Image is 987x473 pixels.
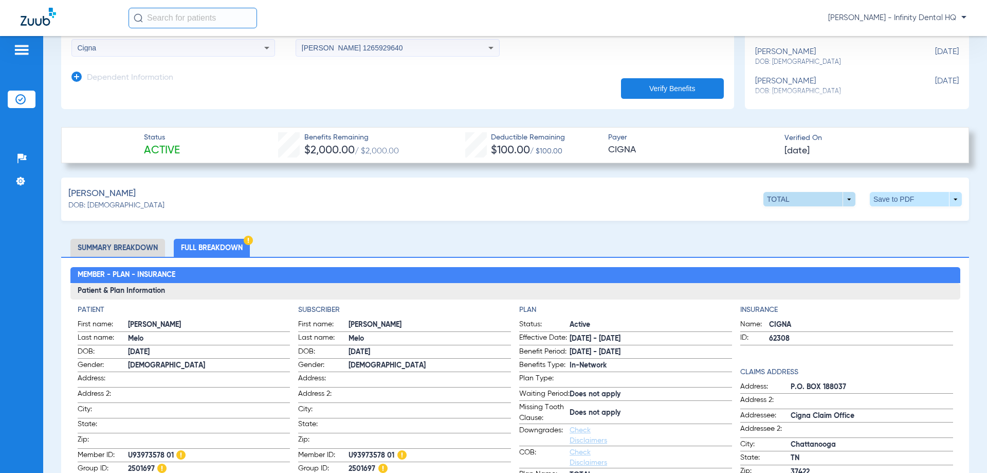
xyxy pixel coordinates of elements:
span: City: [298,404,349,418]
span: DOB: [DEMOGRAPHIC_DATA] [755,58,907,67]
span: Benefit Period: [519,346,570,359]
span: [DATE] - [DATE] [570,347,732,358]
span: [DEMOGRAPHIC_DATA] [128,360,290,371]
span: [DATE] [907,77,959,96]
img: Hazard [244,236,253,245]
span: Cigna [78,44,97,52]
span: [DATE] [128,347,290,358]
span: Address: [78,373,128,387]
span: COB: [519,447,570,468]
span: Status: [519,319,570,331]
span: Melo [128,334,290,344]
li: Full Breakdown [174,239,250,257]
span: Does not apply [570,408,732,418]
span: Address: [740,381,791,394]
span: Addressee: [740,410,791,423]
span: / $2,000.00 [355,147,399,155]
img: Hazard [397,450,407,460]
span: ID: [740,332,769,345]
span: Benefits Type: [519,360,570,372]
span: Last name: [298,332,349,345]
iframe: Chat Widget [936,424,987,473]
img: Zuub Logo [21,8,56,26]
div: [PERSON_NAME] [755,77,907,96]
span: Address 2: [740,395,791,409]
h4: Insurance [740,305,953,316]
span: Zip: [298,434,349,448]
span: Benefits Remaining [304,132,399,143]
span: Active [144,144,180,158]
span: Deductible Remaining [491,132,565,143]
span: DOB: [298,346,349,359]
span: DOB: [DEMOGRAPHIC_DATA] [755,87,907,96]
span: CIGNA [769,320,953,330]
span: Gender: [298,360,349,372]
h2: Member - Plan - Insurance [70,267,960,284]
span: $100.00 [491,145,530,156]
span: State: [298,419,349,433]
span: Verified On [784,133,952,144]
span: Plan Type: [519,373,570,387]
span: [PERSON_NAME] [128,320,290,330]
span: P.O. BOX 188037 [791,382,953,393]
span: [PERSON_NAME] 1265929640 [302,44,403,52]
span: [PERSON_NAME] - Infinity Dental HQ [828,13,966,23]
span: State: [740,452,791,465]
div: [PERSON_NAME] [755,47,907,66]
span: First name: [298,319,349,331]
span: [DEMOGRAPHIC_DATA] [349,360,511,371]
span: State: [78,419,128,433]
span: Payer [608,132,776,143]
img: Hazard [176,450,186,460]
span: Chattanooga [791,440,953,450]
h4: Plan [519,305,732,316]
button: Save to PDF [870,192,962,206]
li: Summary Breakdown [70,239,165,257]
span: City: [740,439,791,451]
span: [PERSON_NAME] [68,187,136,200]
span: $2,000.00 [304,145,355,156]
span: Member ID: [298,450,349,462]
span: Effective Date: [519,332,570,345]
span: Address 2: [298,389,349,402]
h4: Claims Address [740,367,953,378]
span: Melo [349,334,511,344]
span: Address 2: [78,389,128,402]
span: [PERSON_NAME] [349,320,511,330]
img: Hazard [157,464,167,473]
span: Status [144,132,180,143]
span: [DATE] [907,47,959,66]
span: Waiting Period: [519,389,570,401]
h3: Dependent Information [87,73,173,83]
img: Search Icon [134,13,143,23]
span: Cigna Claim Office [791,411,953,422]
a: Check Disclaimers [570,427,607,444]
span: / $100.00 [530,148,562,155]
span: DOB: [78,346,128,359]
span: Gender: [78,360,128,372]
input: Search for patients [129,8,257,28]
button: Verify Benefits [621,78,724,99]
span: Does not apply [570,389,732,400]
img: hamburger-icon [13,44,30,56]
span: [DATE] - [DATE] [570,334,732,344]
a: Check Disclaimers [570,449,607,466]
h4: Patient [78,305,290,316]
span: Downgrades: [519,425,570,446]
span: 62308 [769,334,953,344]
span: In-Network [570,360,732,371]
span: First name: [78,319,128,331]
span: Addressee 2: [740,424,791,437]
span: Zip: [78,434,128,448]
span: Name: [740,319,769,331]
img: Hazard [378,464,388,473]
span: U93973578 01 [349,450,511,461]
h4: Subscriber [298,305,511,316]
span: CIGNA [608,144,776,156]
h3: Patient & Plan Information [70,283,960,300]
